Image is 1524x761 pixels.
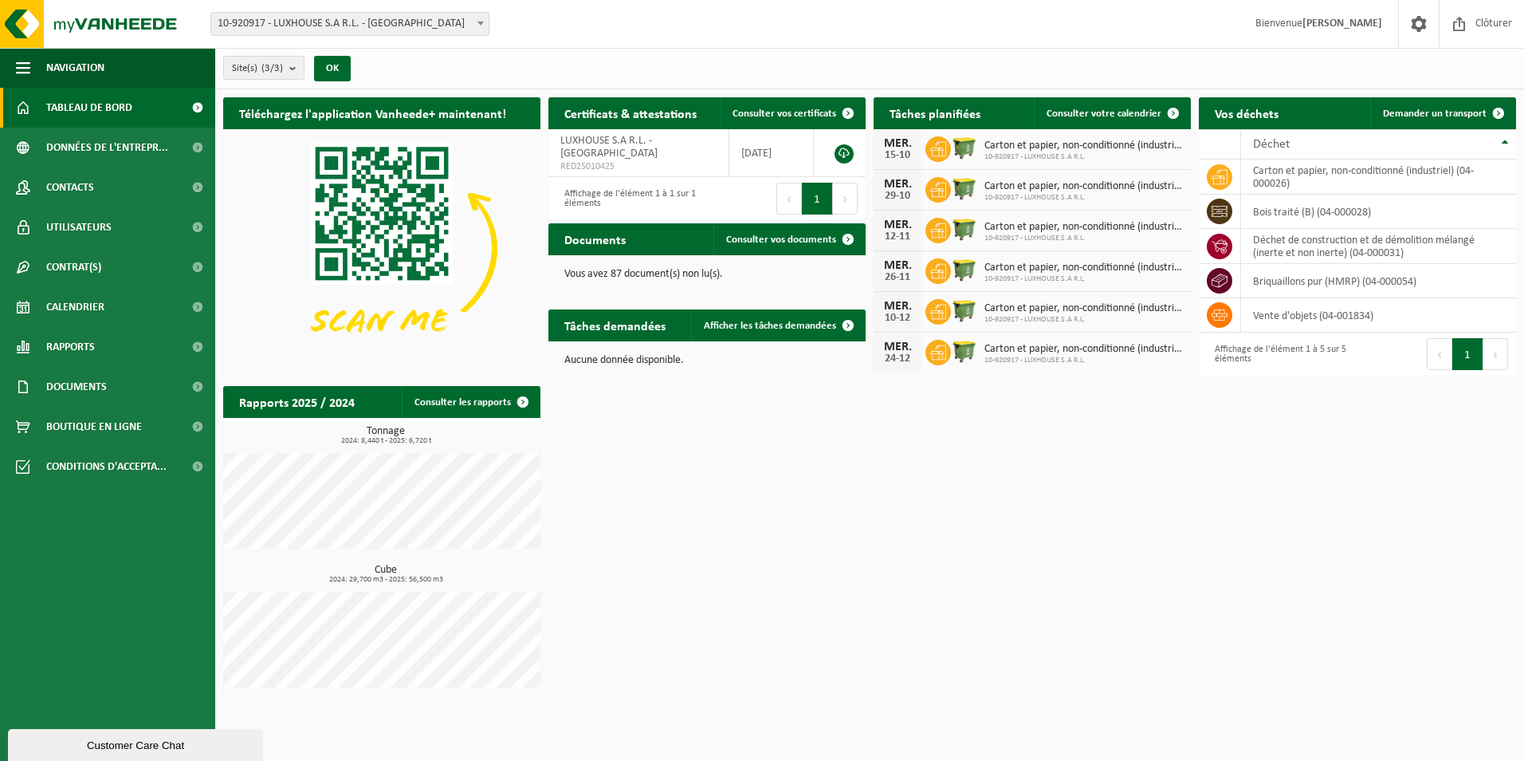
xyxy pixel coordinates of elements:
[984,262,1183,274] span: Carton et papier, non-conditionné (industriel)
[882,300,913,313] div: MER.
[1047,108,1161,119] span: Consulter votre calendrier
[46,207,112,247] span: Utilisateurs
[564,269,850,280] p: Vous avez 87 document(s) non lu(s).
[1241,298,1516,333] td: vente d'objets (04-001834)
[46,247,101,287] span: Contrat(s)
[713,223,864,255] a: Consulter vos documents
[46,327,95,367] span: Rapports
[729,129,814,177] td: [DATE]
[1452,338,1483,370] button: 1
[402,386,539,418] a: Consulter les rapports
[548,310,681,341] h2: Tâches demandées
[984,356,1183,365] span: 10-920917 - LUXHOUSE S.A R.L.
[223,386,371,417] h2: Rapports 2025 / 2024
[691,310,864,341] a: Afficher les tâches demandées
[1241,264,1516,298] td: briquaillons pur (HMRP) (04-000054)
[1207,337,1349,372] div: Affichage de l'élément 1 à 5 sur 5 éléments
[46,407,142,447] span: Boutique en ligne
[802,183,833,215] button: 1
[882,150,913,161] div: 15-10
[984,221,1183,234] span: Carton et papier, non-conditionné (industriel)
[232,57,283,81] span: Site(s)
[1199,97,1294,128] h2: Vos déchets
[733,108,836,119] span: Consulter vos certificats
[1383,108,1487,119] span: Demander un transport
[882,219,913,231] div: MER.
[984,274,1183,284] span: 10-920917 - LUXHOUSE S.A R.L.
[984,152,1183,162] span: 10-920917 - LUXHOUSE S.A R.L.
[951,256,978,283] img: WB-1100-HPE-GN-50
[1241,195,1516,229] td: bois traité (B) (04-000028)
[882,178,913,191] div: MER.
[882,341,913,353] div: MER.
[8,726,266,761] iframe: chat widget
[210,12,489,36] span: 10-920917 - LUXHOUSE S.A R.L. - RODANGE
[951,175,978,202] img: WB-1100-HPE-GN-50
[231,437,540,445] span: 2024: 8,440 t - 2025: 6,720 t
[882,353,913,365] div: 24-12
[223,56,304,80] button: Site(s)(3/3)
[882,259,913,272] div: MER.
[46,367,107,407] span: Documents
[231,565,540,584] h3: Cube
[1241,160,1516,195] td: carton et papier, non-conditionné (industriel) (04-000026)
[720,97,864,129] a: Consulter vos certificats
[46,168,94,207] span: Contacts
[1370,97,1514,129] a: Demander un transport
[882,231,913,242] div: 12-11
[564,355,850,366] p: Aucune donnée disponible.
[951,215,978,242] img: WB-1100-HPE-GN-50
[1253,138,1290,151] span: Déchet
[984,180,1183,193] span: Carton et papier, non-conditionné (industriel)
[261,63,283,73] count: (3/3)
[46,48,104,88] span: Navigation
[984,193,1183,203] span: 10-920917 - LUXHOUSE S.A R.L.
[882,191,913,202] div: 29-10
[951,134,978,161] img: WB-1100-HPE-GN-50
[984,140,1183,152] span: Carton et papier, non-conditionné (industriel)
[231,576,540,584] span: 2024: 29,700 m3 - 2025: 56,500 m3
[882,313,913,324] div: 10-12
[984,343,1183,356] span: Carton et papier, non-conditionné (industriel)
[776,183,802,215] button: Previous
[223,129,540,368] img: Download de VHEPlus App
[833,183,858,215] button: Next
[882,272,913,283] div: 26-11
[1483,338,1508,370] button: Next
[874,97,996,128] h2: Tâches planifiées
[1034,97,1189,129] a: Consulter votre calendrier
[984,315,1183,325] span: 10-920917 - LUXHOUSE S.A R.L.
[560,160,717,173] span: RED25010425
[726,235,836,245] span: Consulter vos documents
[46,447,167,487] span: Conditions d'accepta...
[314,56,351,81] button: OK
[548,223,642,254] h2: Documents
[46,287,104,327] span: Calendrier
[46,88,132,128] span: Tableau de bord
[548,97,713,128] h2: Certificats & attestations
[704,321,836,331] span: Afficher les tâches demandées
[1302,18,1382,30] strong: [PERSON_NAME]
[951,297,978,324] img: WB-1100-HPE-GN-50
[984,302,1183,315] span: Carton et papier, non-conditionné (industriel)
[556,181,699,216] div: Affichage de l'élément 1 à 1 sur 1 éléments
[211,13,489,35] span: 10-920917 - LUXHOUSE S.A R.L. - RODANGE
[231,426,540,445] h3: Tonnage
[882,137,913,150] div: MER.
[1241,229,1516,264] td: déchet de construction et de démolition mélangé (inerte et non inerte) (04-000031)
[560,135,658,160] span: LUXHOUSE S.A R.L. - [GEOGRAPHIC_DATA]
[223,97,522,128] h2: Téléchargez l'application Vanheede+ maintenant!
[1427,338,1452,370] button: Previous
[984,234,1183,243] span: 10-920917 - LUXHOUSE S.A R.L.
[46,128,168,168] span: Données de l'entrepr...
[951,337,978,365] img: WB-1100-HPE-GN-50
